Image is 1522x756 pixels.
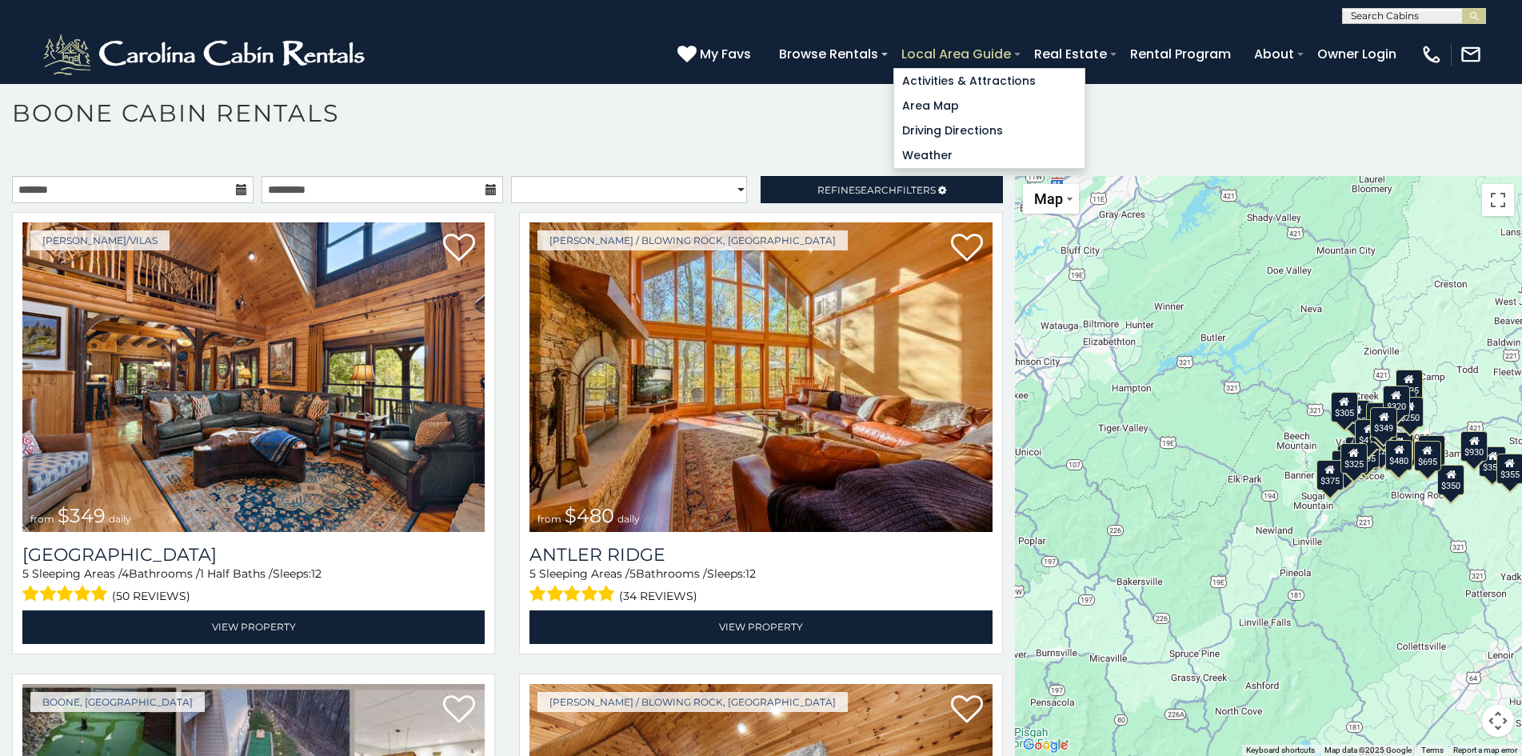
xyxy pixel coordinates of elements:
a: Add to favorites [951,694,983,727]
div: $210 [1369,411,1396,442]
img: Diamond Creek Lodge [22,222,485,532]
a: Diamond Creek Lodge from $349 daily [22,222,485,532]
span: 1 Half Baths / [200,566,273,581]
span: Map data ©2025 Google [1324,746,1412,754]
a: RefineSearchFilters [761,176,1002,203]
span: from [30,513,54,525]
span: Search [855,184,897,196]
a: Add to favorites [443,232,475,266]
button: Change map style [1023,184,1079,214]
span: 5 [629,566,636,581]
div: $350 [1437,464,1464,494]
a: Antler Ridge from $480 daily [529,222,992,532]
img: phone-regular-white.png [1420,43,1443,66]
a: Terms [1421,746,1444,754]
div: $320 [1382,385,1409,415]
span: Refine Filters [817,184,936,196]
span: 12 [745,566,756,581]
a: Open this area in Google Maps (opens a new window) [1019,735,1072,756]
a: Browse Rentals [771,40,886,68]
div: $349 [1370,407,1397,438]
a: [PERSON_NAME] / Blowing Rock, [GEOGRAPHIC_DATA] [537,230,848,250]
div: $355 [1479,446,1506,476]
a: Real Estate [1026,40,1115,68]
span: My Favs [700,44,751,64]
span: 5 [529,566,536,581]
a: Activities & Attractions [894,69,1085,94]
a: My Favs [677,44,755,65]
a: [GEOGRAPHIC_DATA] [22,544,485,566]
h3: Diamond Creek Lodge [22,544,485,566]
a: Local Area Guide [893,40,1019,68]
img: Google [1019,735,1072,756]
a: View Property [529,610,992,643]
a: Weather [894,143,1085,168]
div: $325 [1340,442,1368,473]
a: Area Map [894,94,1085,118]
img: White-1-2.png [40,30,372,78]
a: Rental Program [1122,40,1239,68]
a: About [1246,40,1302,68]
a: Report a map error [1453,746,1517,754]
span: $349 [58,504,106,527]
div: $695 [1414,440,1441,470]
div: Sleeping Areas / Bathrooms / Sleeps: [22,566,485,606]
div: $305 [1331,391,1358,422]
div: $315 [1384,440,1412,470]
a: [PERSON_NAME]/Vilas [30,230,170,250]
span: Map [1034,190,1063,207]
span: $480 [565,504,614,527]
div: $525 [1396,369,1423,399]
a: Driving Directions [894,118,1085,143]
div: $250 [1396,397,1424,427]
div: Sleeping Areas / Bathrooms / Sleeps: [529,566,992,606]
img: mail-regular-white.png [1460,43,1482,66]
button: Map camera controls [1482,705,1514,737]
div: $330 [1332,450,1359,481]
span: 12 [311,566,322,581]
span: daily [617,513,640,525]
a: Add to favorites [443,694,475,727]
div: $225 [1368,430,1395,461]
div: $375 [1316,460,1344,490]
a: View Property [22,610,485,643]
span: (50 reviews) [112,586,190,606]
div: $380 [1417,434,1444,465]
div: $410 [1355,419,1382,450]
a: Antler Ridge [529,544,992,566]
img: Antler Ridge [529,222,992,532]
span: (34 reviews) [619,586,697,606]
div: $930 [1460,430,1488,461]
a: Owner Login [1309,40,1404,68]
a: Boone, [GEOGRAPHIC_DATA] [30,692,205,712]
span: 4 [122,566,129,581]
div: $395 [1386,431,1413,462]
button: Keyboard shortcuts [1246,745,1315,756]
span: 5 [22,566,29,581]
button: Toggle fullscreen view [1482,184,1514,216]
a: [PERSON_NAME] / Blowing Rock, [GEOGRAPHIC_DATA] [537,692,848,712]
div: $480 [1385,440,1412,470]
span: daily [109,513,131,525]
span: from [537,513,561,525]
div: $565 [1366,402,1393,433]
